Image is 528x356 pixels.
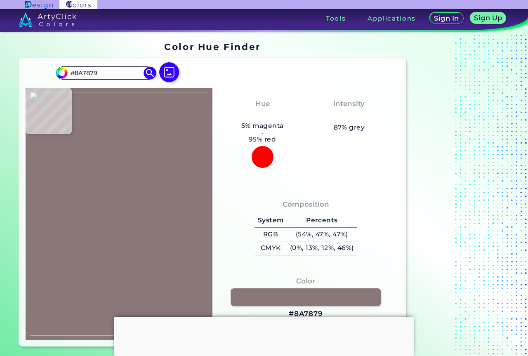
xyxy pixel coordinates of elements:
[251,111,273,121] h3: Red
[289,309,323,319] h3: #8A7879
[68,67,144,78] input: type color..
[435,15,457,21] h5: Sign In
[283,198,329,210] h4: Composition
[238,120,287,131] h5: 5% magenta
[476,15,501,21] h5: Sign Up
[287,214,357,227] h5: Percents
[409,39,512,350] iframe: Advertisement
[337,111,361,121] h3: Pale
[334,122,365,133] h5: 87% grey
[431,13,462,24] a: Sign In
[296,275,315,287] h4: Color
[245,134,279,145] h5: 95% red
[164,40,260,53] h1: Color Hue Finder
[368,15,416,21] h3: Applications
[287,241,357,255] h5: (0%, 13%, 12%, 46%)
[255,228,287,241] h5: RGB
[333,98,365,110] h4: Intensity
[287,228,357,241] h5: (54%, 47%, 47%)
[19,12,77,27] img: logo_artyclick_colors_white.svg
[30,92,208,336] img: 06d2fd24-b6a8-4c62-bb61-94456b4c8033
[472,13,504,24] a: Sign Up
[326,15,346,21] h3: Tools
[255,241,287,255] h5: CMYK
[25,1,53,9] img: ArtyClick Design logo
[159,62,179,82] img: icon picture
[114,317,414,354] iframe: Advertisement
[144,67,156,79] img: icon search
[255,98,270,110] h4: Hue
[255,214,287,227] h5: System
